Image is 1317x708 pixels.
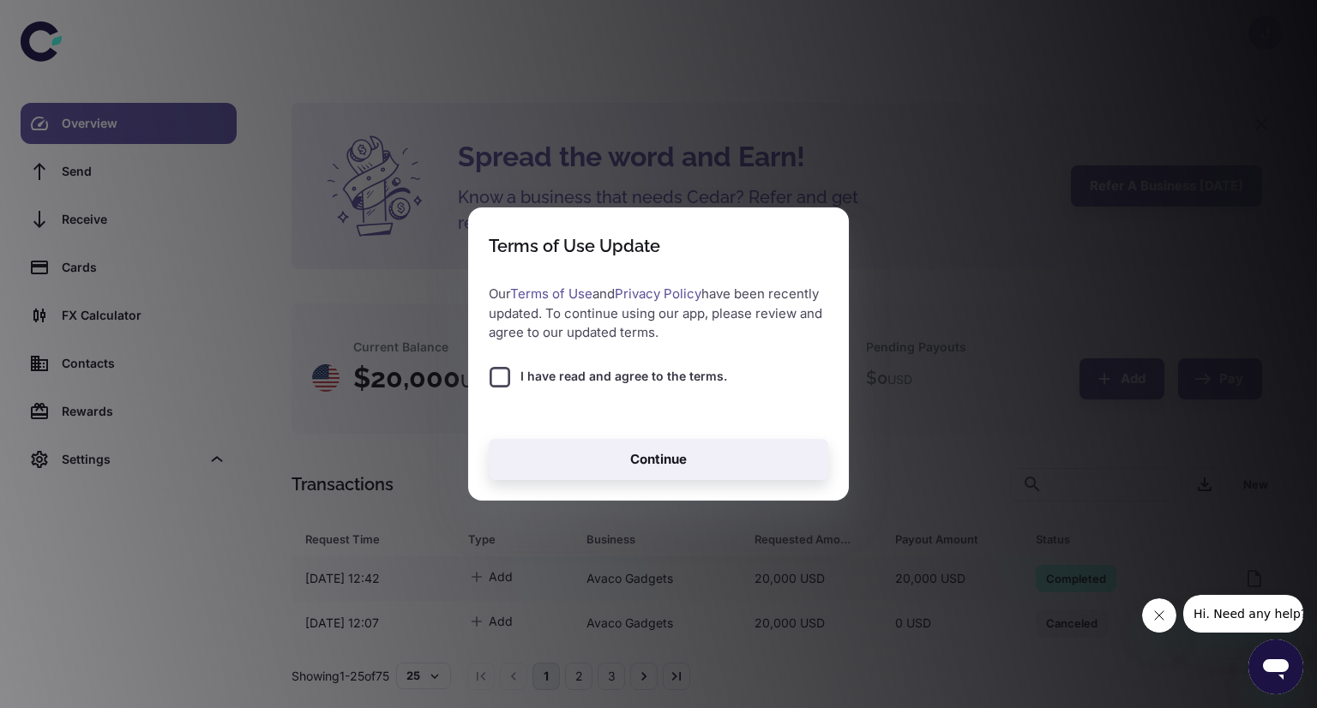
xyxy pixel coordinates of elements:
a: Terms of Use [510,285,592,302]
a: Privacy Policy [615,285,701,302]
iframe: Button to launch messaging window [1248,639,1303,694]
span: Hi. Need any help? [10,12,123,26]
button: Continue [489,439,828,480]
span: I have read and agree to the terms. [520,367,727,386]
p: Our and have been recently updated. To continue using our app, please review and agree to our upd... [489,285,828,343]
iframe: Close message [1142,598,1176,633]
div: Terms of Use Update [489,236,660,256]
iframe: Message from company [1183,595,1303,633]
